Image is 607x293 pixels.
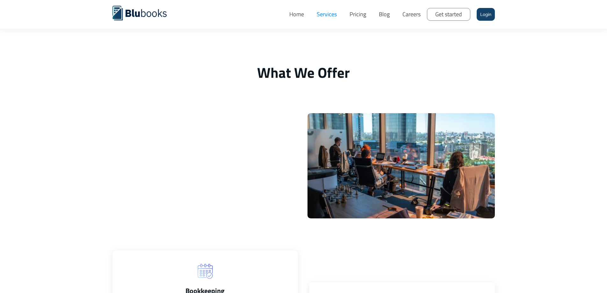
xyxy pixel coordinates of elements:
[112,64,495,81] h1: What We Offer
[477,8,495,21] a: Login
[310,5,343,24] a: Services
[283,5,310,24] a: Home
[112,5,176,20] a: home
[427,8,470,21] a: Get started
[396,5,427,24] a: Careers
[343,5,372,24] a: Pricing
[372,5,396,24] a: Blog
